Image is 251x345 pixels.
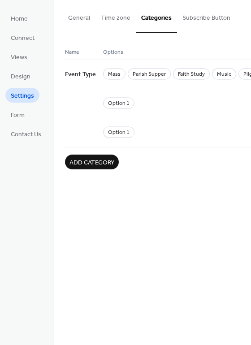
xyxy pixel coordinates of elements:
a: Connect [5,30,40,45]
span: Mass [103,69,125,80]
button: Add category [65,155,119,169]
a: Contact Us [5,126,47,141]
a: Form [5,107,30,122]
span: Contact Us [11,130,41,139]
span: Parish Supper [128,69,171,80]
span: Connect [11,34,35,43]
span: Design [11,72,30,82]
span: Faith Study [173,69,210,80]
a: Views [5,49,33,64]
span: Music [212,69,236,80]
span: Name [65,47,79,57]
a: Design [5,69,36,83]
span: Event Type [65,66,96,83]
span: Settings [11,91,34,101]
span: Form [11,111,25,120]
span: Options [103,47,123,57]
span: Option 1 [103,127,134,138]
a: Settings [5,88,39,103]
span: Views [11,53,27,62]
span: Home [11,14,28,24]
span: Add category [69,158,114,168]
span: Option 1 [103,98,134,109]
a: Home [5,11,33,26]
